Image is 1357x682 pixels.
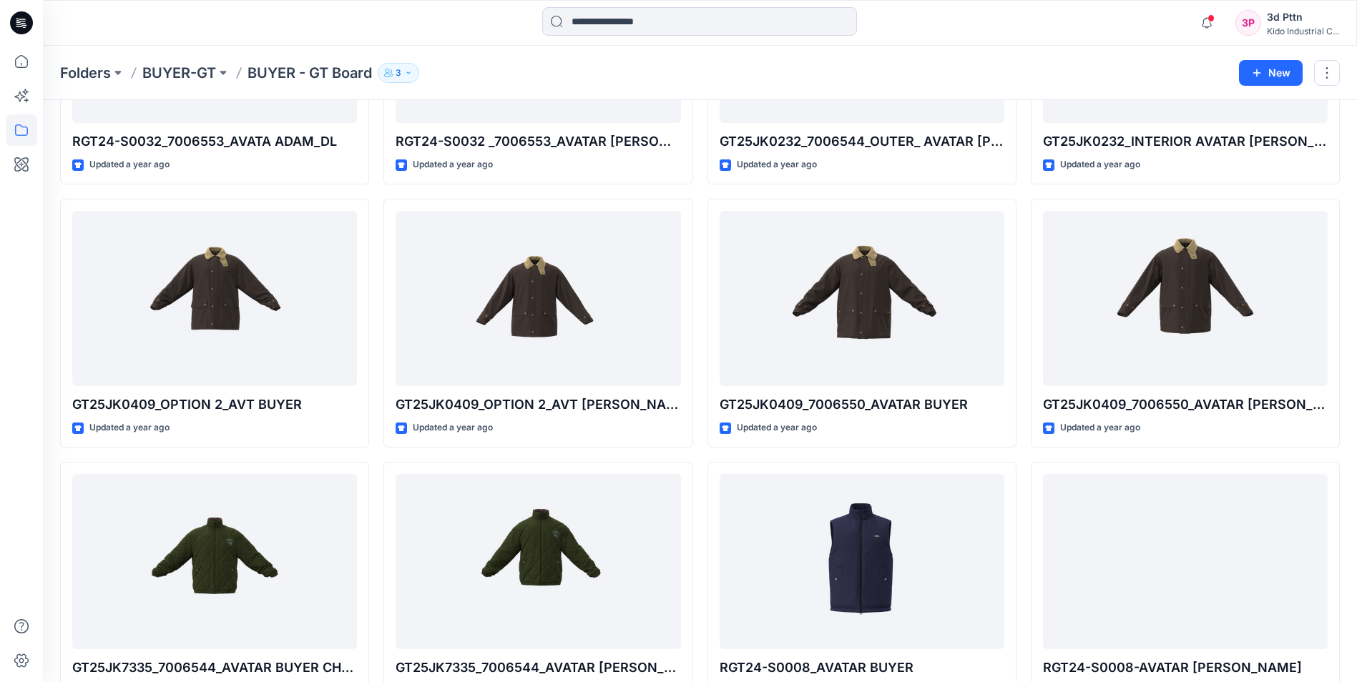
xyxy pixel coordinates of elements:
p: GT25JK7335_7006544_AVATAR [PERSON_NAME] CHANGE [396,658,680,678]
p: GT25JK7335_7006544_AVATAR BUYER CHANGE [72,658,357,678]
p: GT25JK0409_OPTION 2_AVT BUYER [72,395,357,415]
a: GT25JK7335_7006544_AVATAR ADAM CHANGE [396,474,680,649]
p: Updated a year ago [413,157,493,172]
p: GT25JK0232_INTERIOR AVATAR [PERSON_NAME] [1043,132,1328,152]
p: RGT24-S0032 _7006553_AVATAR [PERSON_NAME] [396,132,680,152]
p: RGT24-S0008_AVATAR BUYER [720,658,1004,678]
p: GT25JK0409_7006550_AVATAR [PERSON_NAME] [1043,395,1328,415]
a: GT25JK0409_7006550_AVATAR BUYER [720,211,1004,386]
a: Folders [60,63,111,83]
div: 3P [1235,10,1261,36]
p: Updated a year ago [737,157,817,172]
p: GT25JK0409_7006550_AVATAR BUYER [720,395,1004,415]
p: Updated a year ago [89,420,170,435]
a: GT25JK7335_7006544_AVATAR BUYER CHANGE [72,474,357,649]
button: 3 [378,63,419,83]
a: GT25JK0409_7006550_AVATAR ADAM [1043,211,1328,386]
a: RGT24-S0008-AVATAR ADAM [1043,474,1328,649]
p: Updated a year ago [1060,420,1140,435]
p: 3 [396,65,401,81]
a: RGT24-S0008_AVATAR BUYER [720,474,1004,649]
p: Updated a year ago [413,420,493,435]
p: Updated a year ago [89,157,170,172]
a: GT25JK0409_OPTION 2_AVT BUYER [72,211,357,386]
div: Kido Industrial C... [1267,26,1339,36]
p: GT25JK0409_OPTION 2_AVT [PERSON_NAME] [396,395,680,415]
a: BUYER-GT [142,63,216,83]
a: GT25JK0409_OPTION 2_AVT ADAM [396,211,680,386]
p: RGT24-S0008-AVATAR [PERSON_NAME] [1043,658,1328,678]
p: Updated a year ago [737,420,817,435]
p: RGT24-S0032_7006553_AVATA ADAM_DL [72,132,357,152]
div: 3d Pttn [1267,9,1339,26]
p: GT25JK0232_7006544_OUTER_ AVATAR [PERSON_NAME] [720,132,1004,152]
button: New [1239,60,1303,86]
p: Updated a year ago [1060,157,1140,172]
p: BUYER - GT Board [248,63,372,83]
